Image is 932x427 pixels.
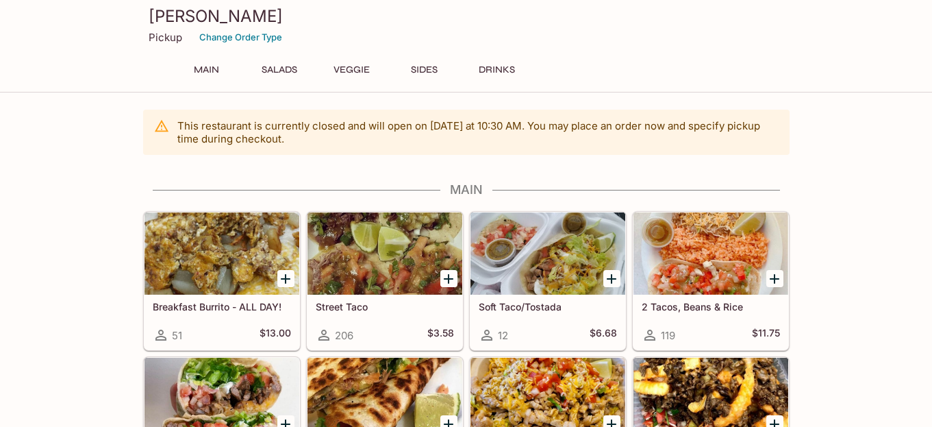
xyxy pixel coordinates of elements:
[277,270,294,287] button: Add Breakfast Burrito - ALL DAY!
[498,329,508,342] span: 12
[321,60,383,80] button: Veggie
[143,182,790,197] h4: Main
[470,212,625,295] div: Soft Taco/Tostada
[335,329,353,342] span: 206
[633,212,789,350] a: 2 Tacos, Beans & Rice119$11.75
[661,329,675,342] span: 119
[307,212,462,295] div: Street Taco
[149,31,182,44] p: Pickup
[249,60,310,80] button: Salads
[590,327,617,343] h5: $6.68
[466,60,528,80] button: Drinks
[633,212,788,295] div: 2 Tacos, Beans & Rice
[470,212,626,350] a: Soft Taco/Tostada12$6.68
[316,301,454,313] h5: Street Taco
[440,270,457,287] button: Add Street Taco
[144,212,299,295] div: Breakfast Burrito - ALL DAY!
[479,301,617,313] h5: Soft Taco/Tostada
[176,60,238,80] button: Main
[766,270,783,287] button: Add 2 Tacos, Beans & Rice
[307,212,463,350] a: Street Taco206$3.58
[149,5,784,27] h3: [PERSON_NAME]
[193,27,288,48] button: Change Order Type
[394,60,455,80] button: Sides
[642,301,780,313] h5: 2 Tacos, Beans & Rice
[752,327,780,343] h5: $11.75
[427,327,454,343] h5: $3.58
[260,327,291,343] h5: $13.00
[172,329,182,342] span: 51
[153,301,291,313] h5: Breakfast Burrito - ALL DAY!
[177,119,779,145] p: This restaurant is currently closed and will open on [DATE] at 10:30 AM . You may place an order ...
[603,270,620,287] button: Add Soft Taco/Tostada
[144,212,300,350] a: Breakfast Burrito - ALL DAY!51$13.00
